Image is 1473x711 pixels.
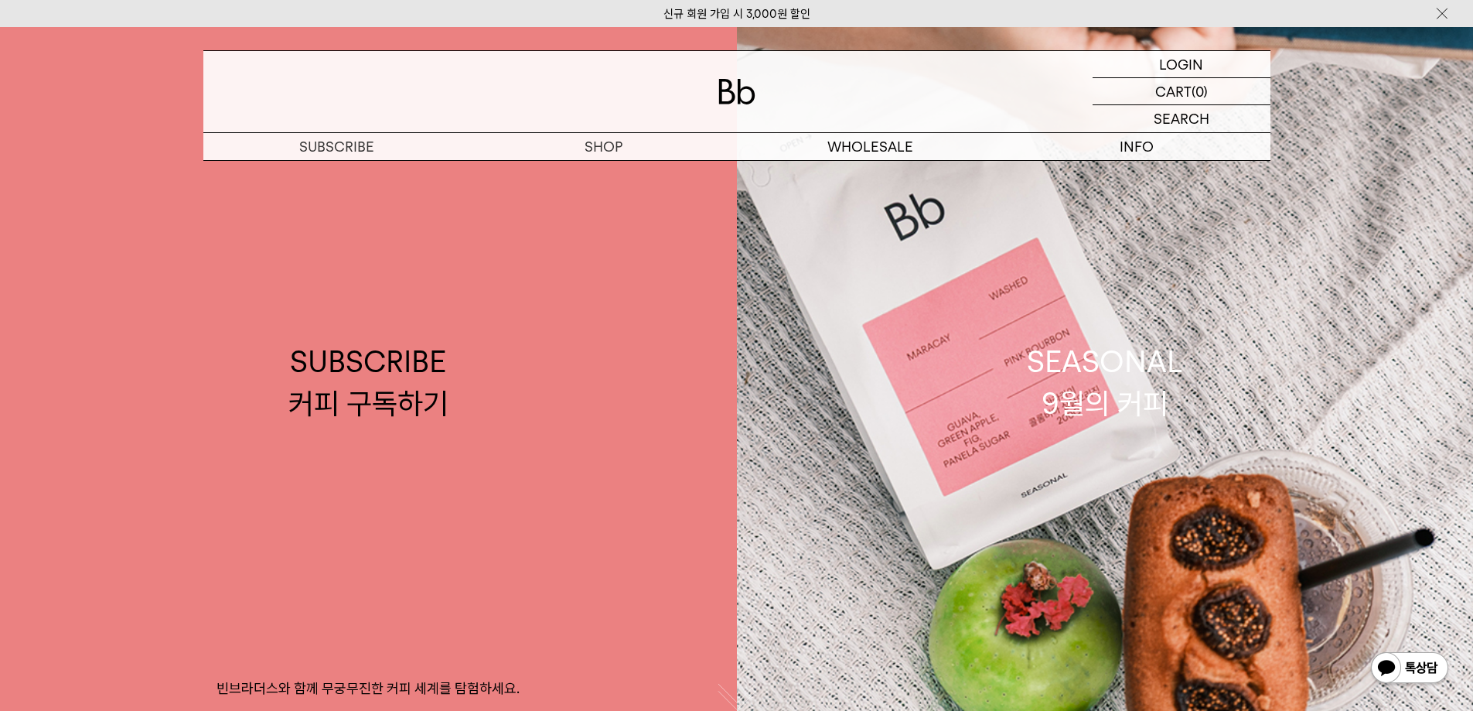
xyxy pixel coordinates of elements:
[1093,78,1270,105] a: CART (0)
[1369,651,1450,688] img: 카카오톡 채널 1:1 채팅 버튼
[1093,51,1270,78] a: LOGIN
[470,133,737,160] a: SHOP
[1159,51,1203,77] p: LOGIN
[663,7,810,21] a: 신규 회원 가입 시 3,000원 할인
[1155,78,1192,104] p: CART
[288,341,448,423] div: SUBSCRIBE 커피 구독하기
[1192,78,1208,104] p: (0)
[1154,105,1209,132] p: SEARCH
[1027,341,1183,423] div: SEASONAL 9월의 커피
[718,79,755,104] img: 로고
[737,133,1004,160] p: WHOLESALE
[203,133,470,160] a: SUBSCRIBE
[1004,133,1270,160] p: INFO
